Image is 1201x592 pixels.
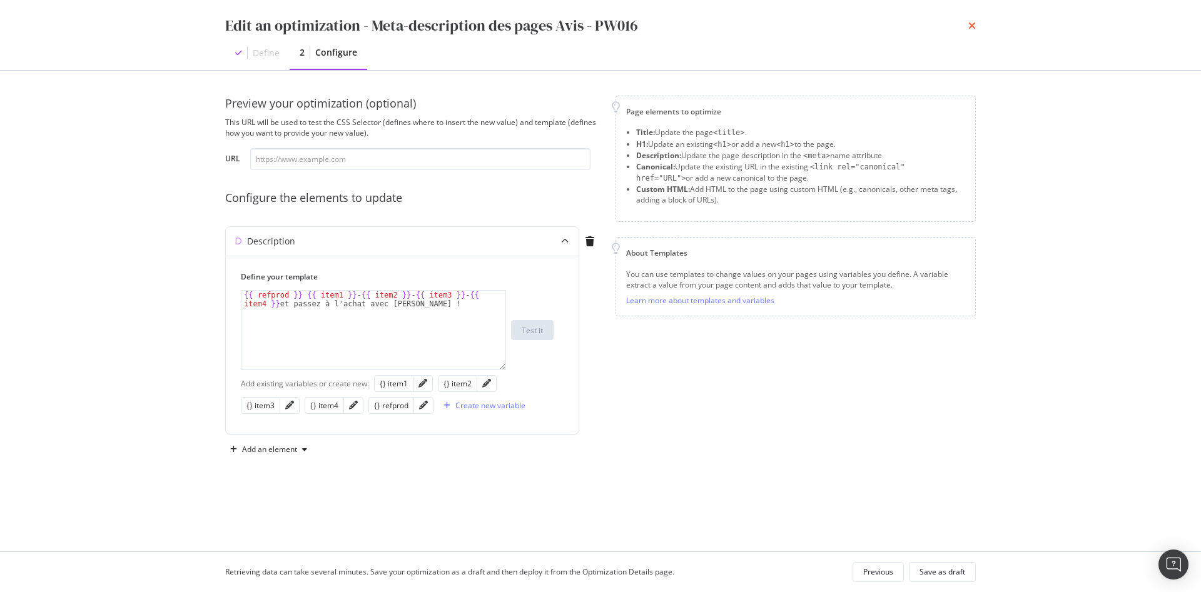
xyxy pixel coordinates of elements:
li: Update the page description in the name attribute [636,150,965,161]
button: {} item3 [246,398,275,413]
div: {} item2 [443,378,472,389]
div: Page elements to optimize [626,106,965,117]
button: Create new variable [438,396,525,416]
strong: Description: [636,150,681,161]
div: Preview your optimization (optional) [225,96,600,112]
input: https://www.example.com [250,148,590,170]
div: {} item3 [246,400,275,411]
div: Define [253,47,280,59]
div: Create new variable [455,400,525,411]
strong: Title: [636,127,655,138]
li: Update the page . [636,127,965,138]
div: Description [247,235,295,248]
div: Edit an optimization - Meta-description des pages Avis - PW016 [225,15,638,36]
div: pencil [482,379,491,388]
div: Configure [315,46,357,59]
span: <meta> [803,151,830,160]
div: Domaine: [DOMAIN_NAME] [33,33,141,43]
div: Test it [522,325,543,336]
div: pencil [349,401,358,409]
button: Save as draft [909,562,976,582]
label: Define your template [241,271,554,282]
div: {} refprod [374,400,408,411]
span: <h1> [713,140,731,149]
button: {} item1 [380,376,408,391]
button: Previous [853,562,904,582]
img: tab_domain_overview_orange.svg [52,73,62,83]
div: This URL will be used to test the CSS Selector (defines where to insert the new value) and templa... [225,117,600,138]
span: <h1> [776,140,794,149]
div: Add existing variables or create new: [241,378,369,389]
div: pencil [285,401,294,409]
div: Previous [863,566,893,577]
div: 2 [300,46,305,59]
a: Learn more about templates and variables [626,295,774,306]
li: Update the existing URL in the existing or add a new canonical to the page. [636,161,965,184]
div: Configure the elements to update [225,190,600,206]
img: logo_orange.svg [20,20,30,30]
li: Add HTML to the page using custom HTML (e.g., canonicals, other meta tags, adding a block of URLs). [636,184,965,205]
button: {} item2 [443,376,472,391]
label: URL [225,153,240,167]
li: Update an existing or add a new to the page. [636,139,965,150]
img: website_grey.svg [20,33,30,43]
span: <link rel="canonical" href="URL"> [636,163,905,183]
div: About Templates [626,248,965,258]
div: Mots-clés [158,74,189,82]
span: <title> [713,128,745,137]
button: {} item4 [310,398,338,413]
div: Save as draft [920,566,965,577]
div: Open Intercom Messenger [1158,549,1188,579]
div: times [968,15,976,36]
strong: Custom HTML: [636,184,690,194]
div: v 4.0.25 [35,20,61,30]
strong: Canonical: [636,161,675,172]
strong: H1: [636,139,648,149]
div: {} item1 [380,378,408,389]
div: pencil [418,379,427,388]
div: Domaine [66,74,96,82]
div: pencil [419,401,428,409]
img: tab_keywords_by_traffic_grey.svg [144,73,154,83]
div: Retrieving data can take several minutes. Save your optimization as a draft and then deploy it fr... [225,566,674,577]
button: {} refprod [374,398,408,413]
div: You can use templates to change values on your pages using variables you define. A variable extra... [626,269,965,290]
button: Test it [511,320,554,340]
div: {} item4 [310,400,338,411]
div: Add an element [242,446,297,453]
button: Add an element [225,439,312,459]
